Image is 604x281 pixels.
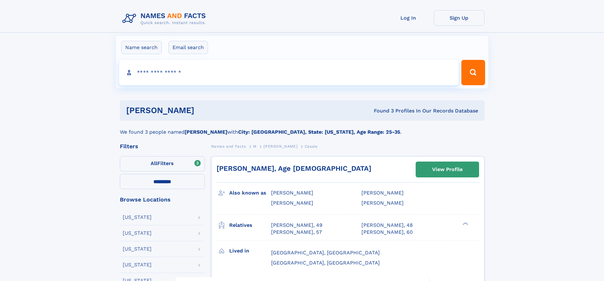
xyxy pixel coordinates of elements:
[120,156,205,171] label: Filters
[432,162,463,177] div: View Profile
[383,10,434,26] a: Log In
[229,246,271,256] h3: Lived in
[271,260,380,266] span: [GEOGRAPHIC_DATA], [GEOGRAPHIC_DATA]
[121,41,162,54] label: Name search
[229,220,271,231] h3: Relatives
[305,144,318,149] span: Cassie
[126,106,284,114] h1: [PERSON_NAME]
[253,142,257,150] a: M
[361,222,413,229] a: [PERSON_NAME], 48
[416,162,479,177] a: View Profile
[271,229,322,236] a: [PERSON_NAME], 57
[461,60,485,85] button: Search Button
[211,142,246,150] a: Names and Facts
[123,246,152,252] div: [US_STATE]
[271,200,313,206] span: [PERSON_NAME]
[271,222,322,229] a: [PERSON_NAME], 49
[123,215,152,220] div: [US_STATE]
[284,107,478,114] div: Found 3 Profiles In Our Records Database
[361,229,413,236] a: [PERSON_NAME], 60
[253,144,257,149] span: M
[120,121,484,136] div: We found 3 people named with .
[217,164,371,172] a: [PERSON_NAME], Age [DEMOGRAPHIC_DATA]
[123,231,152,236] div: [US_STATE]
[229,188,271,198] h3: Also known as
[271,250,380,256] span: [GEOGRAPHIC_DATA], [GEOGRAPHIC_DATA]
[238,129,400,135] b: City: [GEOGRAPHIC_DATA], State: [US_STATE], Age Range: 25-35
[263,144,297,149] span: [PERSON_NAME]
[120,10,211,27] img: Logo Names and Facts
[263,142,297,150] a: [PERSON_NAME]
[271,190,313,196] span: [PERSON_NAME]
[434,10,484,26] a: Sign Up
[361,200,404,206] span: [PERSON_NAME]
[120,197,205,202] div: Browse Locations
[151,160,157,166] span: All
[185,129,227,135] b: [PERSON_NAME]
[120,144,205,149] div: Filters
[119,60,459,85] input: search input
[168,41,208,54] label: Email search
[123,262,152,267] div: [US_STATE]
[361,190,404,196] span: [PERSON_NAME]
[461,221,469,226] div: ❯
